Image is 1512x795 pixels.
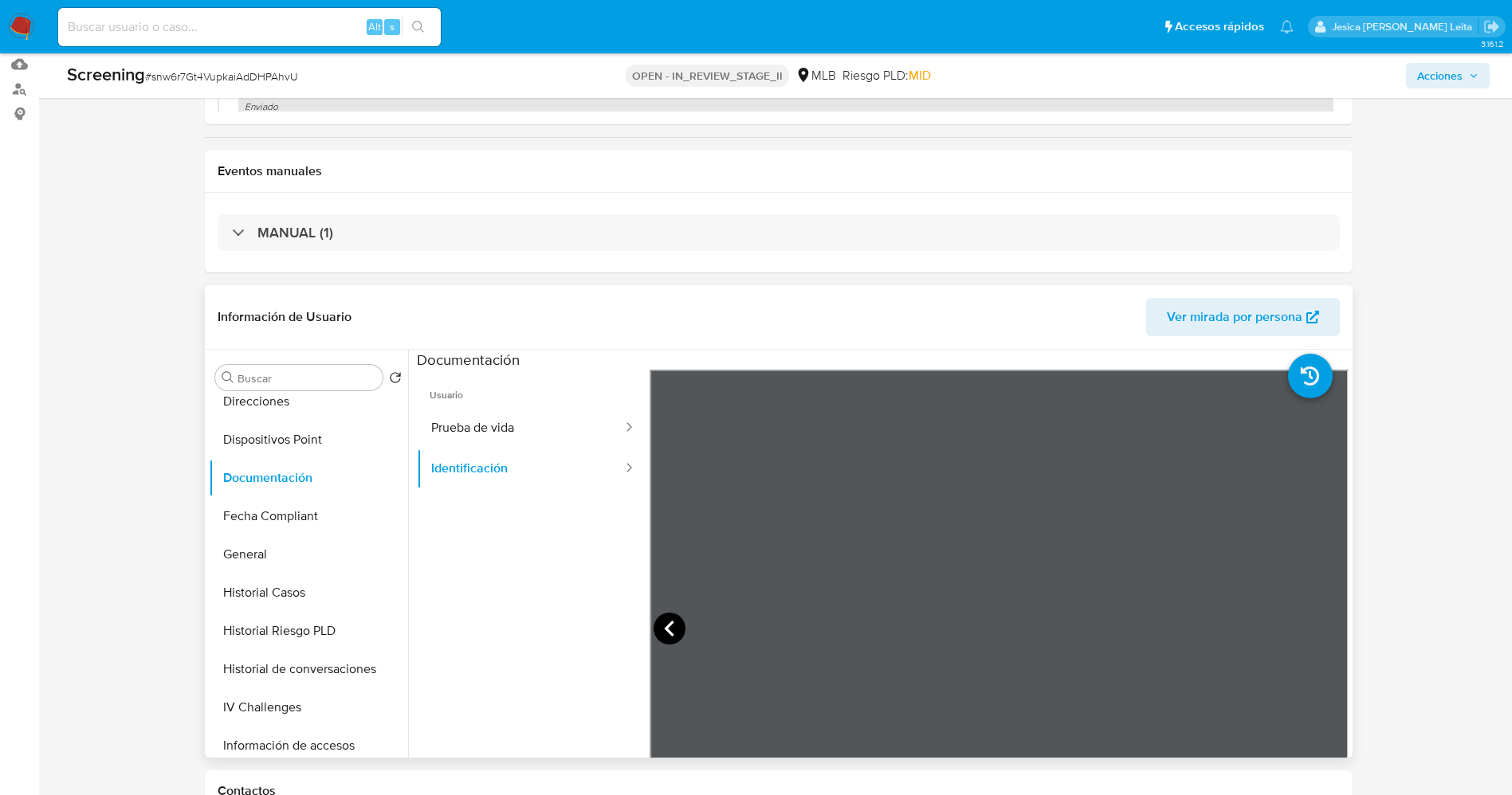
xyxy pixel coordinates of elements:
[209,650,408,688] button: Historial de conversaciones
[209,382,408,421] button: Direcciones
[1406,63,1490,88] button: Acciones
[1167,298,1302,336] span: Ver mirada por persona
[209,497,408,535] button: Fecha Compliant
[842,67,931,84] span: Riesgo PLD:
[209,612,408,650] button: Historial Riesgo PLD
[218,214,1340,251] div: MANUAL (1)
[1483,18,1500,35] a: Salir
[626,65,789,87] p: OPEN - IN_REVIEW_STAGE_II
[1280,20,1294,33] a: Notificaciones
[209,459,408,497] button: Documentación
[222,371,234,384] button: Buscar
[1146,298,1340,336] button: Ver mirada por persona
[218,309,351,325] h1: Información de Usuario
[368,19,381,34] span: Alt
[1175,18,1264,35] span: Accesos rápidos
[58,17,441,37] input: Buscar usuario o caso...
[209,726,408,765] button: Información de accesos
[209,421,408,459] button: Dispositivos Point
[257,224,333,241] h3: MANUAL (1)
[389,371,402,389] button: Volver al orden por defecto
[402,16,434,38] button: search-icon
[1481,37,1504,50] span: 3.161.2
[238,371,376,386] input: Buscar
[209,688,408,726] button: IV Challenges
[209,535,408,574] button: General
[1417,63,1463,88] span: Acciones
[209,574,408,612] button: Historial Casos
[795,67,836,84] div: MLB
[145,69,298,84] span: # snw6r7Gt4VupkaiAdDHPAhvU
[390,19,395,34] span: s
[1332,19,1478,34] p: jesica.barrios@mercadolibre.com
[218,163,1340,179] h1: Eventos manuales
[67,61,145,87] b: Screening
[909,66,931,84] span: MID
